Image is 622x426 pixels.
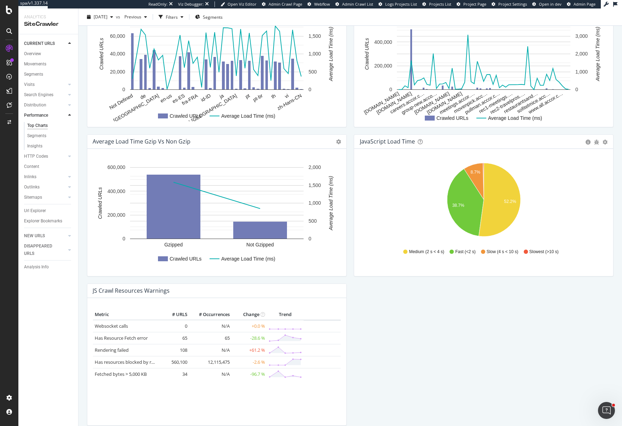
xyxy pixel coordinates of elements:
[529,249,559,255] span: Slowest (>10 s)
[586,140,591,145] div: circle-info
[170,113,201,119] text: Crawled URLs
[192,11,225,23] button: Segments
[24,91,66,99] a: Search Engines
[342,1,373,7] span: Admin Crawl List
[374,63,392,69] text: 200,000
[24,243,60,257] div: DISAPPEARED URLS
[24,263,73,271] a: Analysis Info
[24,263,49,271] div: Analysis Info
[24,60,46,68] div: Movements
[231,356,267,368] td: -2.6 %
[203,14,223,20] span: Segments
[309,51,321,57] text: 1,000
[24,207,73,215] a: Url Explorer
[221,256,275,262] text: Average Load Time (ms)
[231,344,267,356] td: +61.2 %
[122,87,125,92] text: 0
[567,1,595,7] a: Admin Page
[166,14,178,20] div: Filters
[95,335,148,341] a: Has Resource Fetch error
[161,368,189,380] td: 34
[504,199,516,204] text: 52.2%
[307,1,330,7] a: Webflow
[360,11,608,121] svg: A chart.
[487,249,518,255] span: Slow (4 s < 10 s)
[231,332,267,344] td: -28.6 %
[107,188,125,194] text: 400,000
[309,33,321,39] text: 1,500
[93,160,341,270] svg: A chart.
[498,1,527,7] span: Project Settings
[595,27,600,82] text: Average Load Time (ms)
[24,173,66,181] a: Inlinks
[27,122,48,129] div: Top Charts
[95,359,171,365] a: Has resources blocked by robots.txt
[24,81,35,88] div: Visits
[360,160,608,242] svg: A chart.
[148,1,168,7] div: ReadOnly:
[24,14,72,20] div: Analytics
[309,87,311,92] text: 0
[170,256,201,262] text: Crawled URLs
[123,236,125,241] text: 0
[575,87,578,92] text: 0
[27,122,73,129] a: Top Charts
[328,27,334,82] text: Average Load Time (ms)
[309,164,321,170] text: 2,000
[385,1,417,7] span: Logs Projects List
[336,139,341,144] i: Options
[24,101,66,109] a: Distribution
[24,60,73,68] a: Movements
[107,212,125,218] text: 200,000
[122,11,150,23] button: Previous
[376,91,413,115] text: [DOMAIN_NAME]
[276,93,303,111] text: zh-Hans-CN
[24,217,62,225] div: Explorer Bookmarks
[84,11,116,23] button: [DATE]
[27,132,73,140] a: Segments
[231,309,267,320] th: Change
[161,344,189,356] td: 108
[24,50,41,58] div: Overview
[455,249,476,255] span: Fast (<2 s)
[598,402,615,419] iframe: Intercom live chat
[93,286,170,296] h4: JS Crawl Resources Warnings
[97,187,103,219] text: Crawled URLs
[328,176,334,231] text: Average Load Time (ms)
[389,87,392,92] text: 0
[335,1,373,7] a: Admin Crawl List
[110,69,125,75] text: 20,000
[244,93,251,100] text: pt
[575,69,588,75] text: 1,000
[539,1,562,7] span: Open in dev
[24,232,45,240] div: NEW URLS
[426,91,463,115] text: [DOMAIN_NAME]
[221,113,275,119] text: Average Load Time (ms)
[189,356,231,368] td: 12,115,475
[413,91,450,115] text: [DOMAIN_NAME]
[107,164,125,170] text: 600,000
[27,142,42,150] div: Insights
[603,140,608,145] div: gear
[262,1,302,7] a: Admin Crawl Page
[24,153,48,160] div: HTTP Codes
[24,40,55,47] div: CURRENT URLS
[409,249,444,255] span: Medium (2 s < 4 s)
[24,40,66,47] a: CURRENT URLS
[24,71,73,78] a: Segments
[252,93,264,103] text: pt-br
[231,368,267,380] td: -96.7 %
[24,183,40,191] div: Outlinks
[161,332,189,344] td: 65
[108,93,134,111] text: Not Defined
[159,93,172,104] text: en-us
[122,14,141,20] span: Previous
[24,71,43,78] div: Segments
[95,347,129,353] a: Rendering failed
[139,93,147,100] text: de
[27,142,73,150] a: Insights
[24,163,73,170] a: Content
[436,115,468,121] text: Crawled URLs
